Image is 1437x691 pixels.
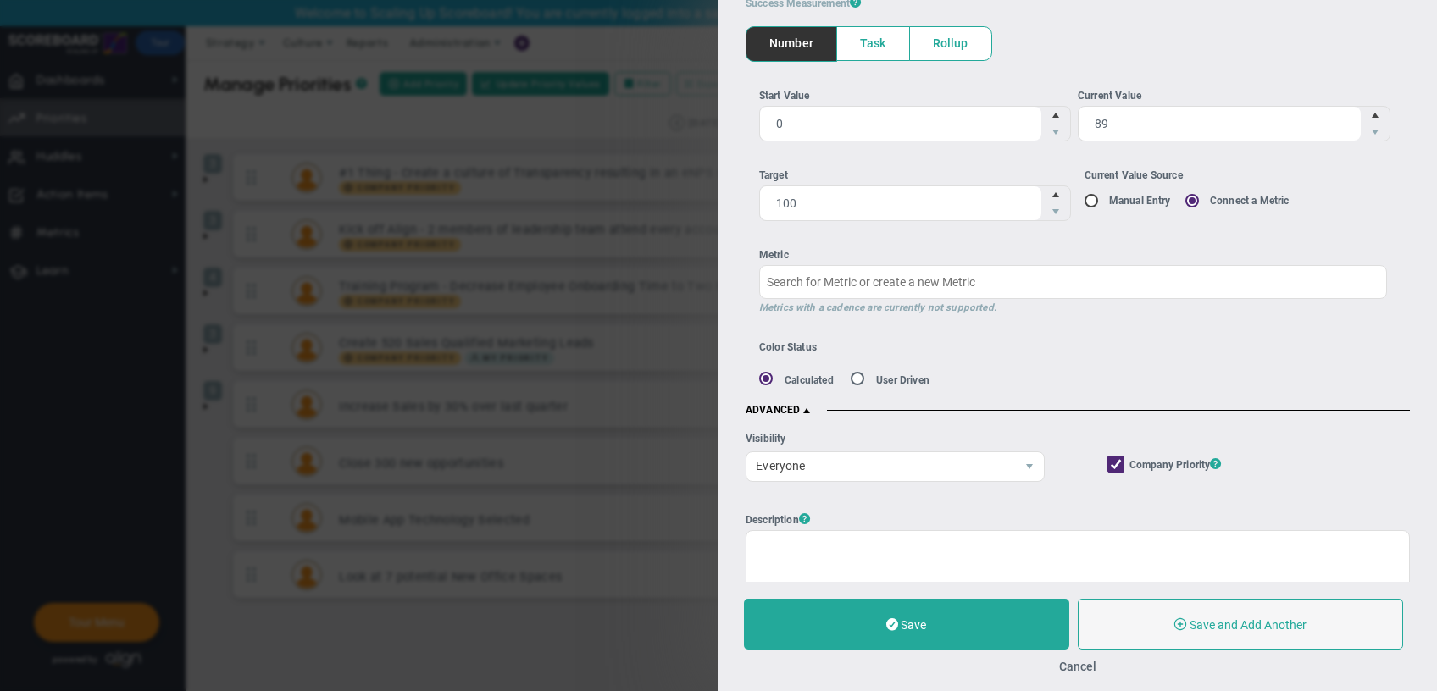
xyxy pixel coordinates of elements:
[1079,107,1361,141] input: Current Value
[759,168,1072,184] div: Target
[759,301,996,313] span: Metrics with a cadence are currently not supported.
[759,265,1387,299] input: Metric Metrics with a cadence are currently not supported.
[746,404,813,417] span: ADVANCED
[1361,107,1390,124] span: Increase value
[901,618,926,632] span: Save
[759,341,1150,353] div: Color Status
[1190,618,1307,632] span: Save and Add Another
[837,27,909,60] span: Task
[1041,186,1070,203] span: Increase value
[785,374,834,386] label: Calculated
[1129,456,1222,475] span: Company Priority
[746,512,1410,526] div: Description
[744,599,1069,650] button: Save
[1109,195,1171,207] label: Manual Entry
[1041,107,1070,124] span: Increase value
[760,107,1042,141] input: Start Value
[746,27,836,60] span: Number
[1085,168,1397,184] div: Current Value Source
[1210,195,1290,207] label: Connect a Metric
[1361,124,1390,141] span: Decrease value
[759,88,1072,104] div: Start Value
[1015,452,1044,481] span: select
[759,247,1387,263] div: Metric
[1041,124,1070,141] span: Decrease value
[760,186,1042,220] input: Target
[1078,599,1403,650] button: Save and Add Another
[1078,88,1390,104] div: Current Value
[876,374,929,386] label: User Driven
[1059,660,1096,673] button: Cancel
[1041,203,1070,220] span: Decrease value
[910,27,991,60] span: Rollup
[746,452,1015,481] span: Everyone
[746,431,1045,447] div: Visibility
